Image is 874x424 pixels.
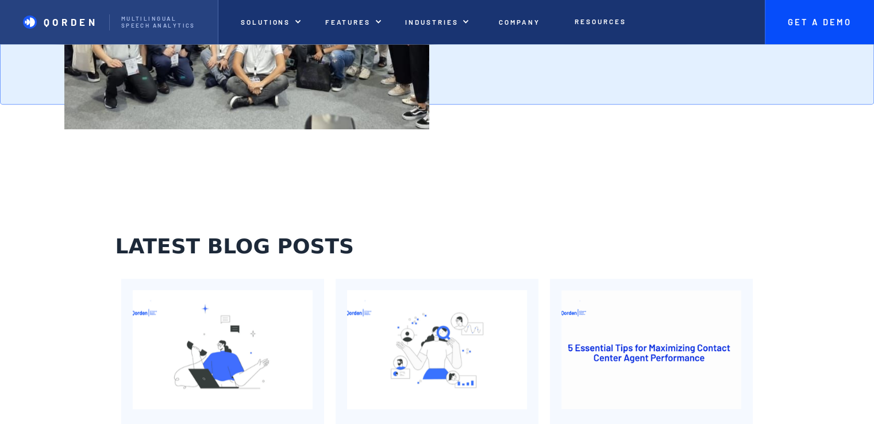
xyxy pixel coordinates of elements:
p: Multilingual Speech analytics [121,16,206,29]
p: QORDEN [44,16,98,28]
p: Industries [405,18,458,26]
p: features [325,18,371,26]
p: Resources [575,17,626,25]
h2: Latest blog posts [115,233,403,260]
p: Solutions [241,18,290,26]
p: Company [499,18,540,26]
p: Get A Demo [776,17,863,28]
